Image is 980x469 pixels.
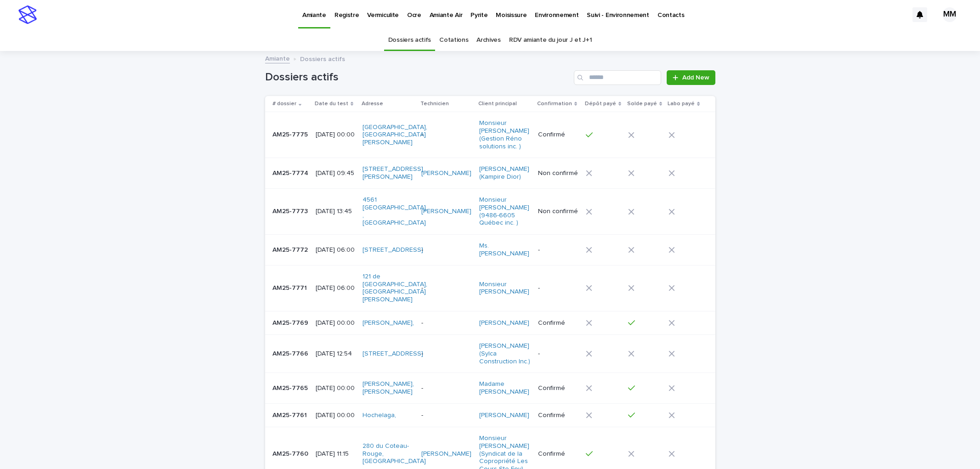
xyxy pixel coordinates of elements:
a: [PERSON_NAME] (Sylca Construction Inc.) [479,342,530,365]
a: Ms. [PERSON_NAME] [479,242,530,258]
a: 280 du Coteau-Rouge, [GEOGRAPHIC_DATA] [363,442,426,465]
p: AM25-7772 [272,244,310,254]
a: Monsieur [PERSON_NAME] (9486-6605 Québec inc. ) [479,196,530,227]
p: Confirmé [538,450,578,458]
tr: AM25-7772AM25-7772 [DATE] 06:00[STREET_ADDRESS] -Ms. [PERSON_NAME] - [265,235,715,266]
a: 121 de [GEOGRAPHIC_DATA], [GEOGRAPHIC_DATA][PERSON_NAME] [363,273,427,304]
p: - [538,246,578,254]
tr: AM25-7765AM25-7765 [DATE] 00:00[PERSON_NAME], [PERSON_NAME] -Madame [PERSON_NAME] Confirmé [265,373,715,404]
p: [DATE] 12:54 [316,350,355,358]
p: AM25-7760 [272,448,310,458]
a: [GEOGRAPHIC_DATA], [GEOGRAPHIC_DATA][PERSON_NAME] [363,124,427,147]
a: 4561 [GEOGRAPHIC_DATA] , [GEOGRAPHIC_DATA] [363,196,426,227]
p: Confirmé [538,131,578,139]
p: Confirmé [538,384,578,392]
tr: AM25-7769AM25-7769 [DATE] 00:00[PERSON_NAME], -[PERSON_NAME] Confirmé [265,311,715,334]
p: Labo payé [668,99,695,109]
div: MM [942,7,957,22]
p: [DATE] 13:45 [316,208,355,215]
p: AM25-7765 [272,383,310,392]
a: Cotations [439,29,468,51]
a: RDV amiante du jour J et J+1 [509,29,592,51]
tr: AM25-7761AM25-7761 [DATE] 00:00Hochelaga, -[PERSON_NAME] Confirmé [265,403,715,427]
p: AM25-7766 [272,348,310,358]
a: [STREET_ADDRESS][PERSON_NAME] [363,165,423,181]
tr: AM25-7766AM25-7766 [DATE] 12:54[STREET_ADDRESS] -[PERSON_NAME] (Sylca Construction Inc.) - [265,334,715,373]
p: [DATE] 06:00 [316,246,355,254]
p: Confirmation [537,99,572,109]
p: AM25-7774 [272,168,310,177]
p: Solde payé [627,99,657,109]
a: Madame [PERSON_NAME] [479,380,530,396]
p: AM25-7761 [272,410,309,419]
p: - [421,384,472,392]
p: AM25-7773 [272,206,310,215]
p: Technicien [420,99,449,109]
a: [PERSON_NAME] [421,208,471,215]
p: # dossier [272,99,296,109]
a: [STREET_ADDRESS] [363,246,423,254]
p: Date du test [315,99,348,109]
a: [PERSON_NAME] [479,319,529,327]
a: [PERSON_NAME] (Kampire Dior) [479,165,530,181]
a: [PERSON_NAME] [421,170,471,177]
p: [DATE] 11:15 [316,450,355,458]
a: Dossiers actifs [388,29,431,51]
p: - [421,284,472,292]
p: AM25-7771 [272,283,309,292]
p: - [421,412,472,419]
p: - [421,246,472,254]
p: Dépôt payé [585,99,616,109]
p: Confirmé [538,319,578,327]
a: Hochelaga, [363,412,396,419]
tr: AM25-7774AM25-7774 [DATE] 09:45[STREET_ADDRESS][PERSON_NAME] [PERSON_NAME] [PERSON_NAME] (Kampire... [265,158,715,189]
img: stacker-logo-s-only.png [18,6,37,24]
a: Monsieur [PERSON_NAME] (Gestion Réno solutions inc. ) [479,119,530,150]
p: [DATE] 00:00 [316,319,355,327]
p: [DATE] 00:00 [316,384,355,392]
p: - [538,284,578,292]
a: Archives [476,29,501,51]
p: AM25-7775 [272,129,310,139]
p: Adresse [362,99,383,109]
a: Amiante [265,53,290,63]
a: [PERSON_NAME], [363,319,414,327]
p: - [421,350,472,358]
span: Add New [682,74,709,81]
a: [PERSON_NAME] [421,450,471,458]
p: Client principal [478,99,517,109]
a: [PERSON_NAME], [PERSON_NAME] [363,380,414,396]
a: Add New [667,70,715,85]
tr: AM25-7775AM25-7775 [DATE] 00:00[GEOGRAPHIC_DATA], [GEOGRAPHIC_DATA][PERSON_NAME] -Monsieur [PERSO... [265,112,715,158]
p: [DATE] 06:00 [316,284,355,292]
p: Non confirmé [538,170,578,177]
p: AM25-7769 [272,317,310,327]
p: - [421,131,472,139]
a: [STREET_ADDRESS] [363,350,423,358]
tr: AM25-7771AM25-7771 [DATE] 06:00121 de [GEOGRAPHIC_DATA], [GEOGRAPHIC_DATA][PERSON_NAME] -Monsieur... [265,265,715,311]
p: Non confirmé [538,208,578,215]
p: [DATE] 00:00 [316,131,355,139]
a: Monsieur [PERSON_NAME] [479,281,530,296]
p: Dossiers actifs [300,53,345,63]
p: Confirmé [538,412,578,419]
a: [PERSON_NAME] [479,412,529,419]
p: - [538,350,578,358]
p: - [421,319,472,327]
input: Search [574,70,661,85]
p: [DATE] 09:45 [316,170,355,177]
h1: Dossiers actifs [265,71,571,84]
tr: AM25-7773AM25-7773 [DATE] 13:454561 [GEOGRAPHIC_DATA] , [GEOGRAPHIC_DATA] [PERSON_NAME] Monsieur ... [265,188,715,234]
p: [DATE] 00:00 [316,412,355,419]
